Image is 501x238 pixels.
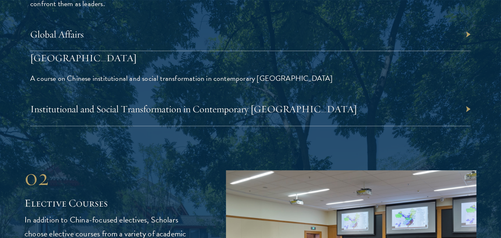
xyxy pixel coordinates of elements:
[30,72,471,85] p: A course on Chinese institutional and social transformation in contemporary [GEOGRAPHIC_DATA]
[30,103,357,115] a: Institutional and Social Transformation in Contemporary [GEOGRAPHIC_DATA]
[30,51,471,65] h5: [GEOGRAPHIC_DATA]
[30,28,84,40] a: Global Affairs
[24,196,202,211] h2: Elective Courses
[24,163,202,191] div: 02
